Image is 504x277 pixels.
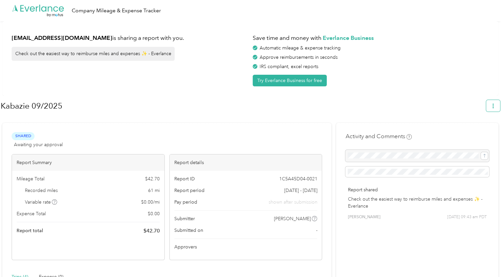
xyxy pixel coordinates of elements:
span: Expense Total [17,210,46,217]
span: 1C5A45D04-0021 [279,175,317,182]
span: [PERSON_NAME] [348,214,380,220]
h1: Save time and money with [253,34,489,42]
span: Approvers [174,243,197,250]
div: Report Summary [12,154,164,171]
p: Report shared [348,186,487,193]
span: $ 0.00 / mi [141,199,160,206]
strong: Everlance Business [323,34,374,41]
div: Check out the easiest way to reimburse miles and expenses ✨ - Everlance [12,47,175,61]
span: Submitted on [174,227,203,234]
h1: Kabazie 09/2025 [1,98,481,114]
span: $ 42.70 [145,175,160,182]
div: Report details [170,154,322,171]
span: Variable rate [25,199,57,206]
strong: [EMAIL_ADDRESS][DOMAIN_NAME] [12,34,112,41]
span: Report ID [174,175,195,182]
span: [DATE] - [DATE] [284,187,317,194]
span: Pay period [174,199,197,206]
span: [DATE] 09:43 am PDT [447,214,487,220]
span: Submitter [174,215,195,222]
span: - [316,227,317,234]
p: Check out the easiest way to reimburse miles and expenses ✨ - Everlance [348,196,487,210]
button: Try Everlance Business for free [253,75,327,86]
span: 61 mi [148,187,160,194]
span: Awaiting your approval [14,141,63,148]
span: IRS compliant, excel reports [260,64,318,69]
h1: is sharing a report with you. [12,34,248,42]
span: $ 0.00 [148,210,160,217]
span: [PERSON_NAME] [274,215,311,222]
span: Report period [174,187,205,194]
span: Recorded miles [25,187,58,194]
span: Approve reimbursements in seconds [260,54,338,60]
span: Shared [12,132,35,140]
span: $ 42.70 [143,227,160,235]
span: Automatic mileage & expense tracking [260,45,341,51]
span: Mileage Total [17,175,44,182]
span: shown after submission [268,199,317,206]
span: Report total [17,227,43,234]
h4: Activity and Comments [345,132,412,140]
div: Company Mileage & Expense Tracker [72,7,161,15]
